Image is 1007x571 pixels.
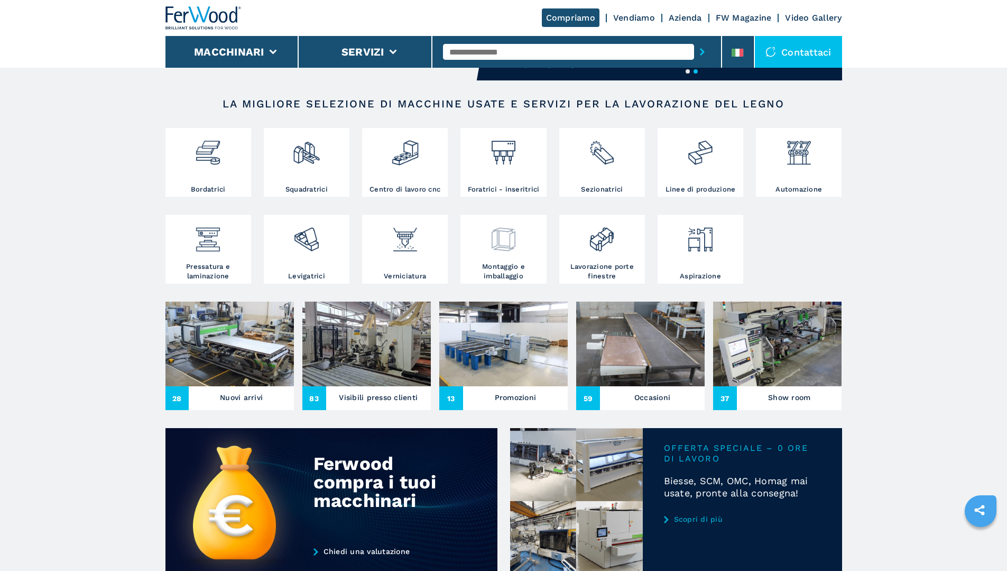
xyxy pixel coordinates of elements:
div: Contattaci [755,36,842,68]
a: Squadratrici [264,128,349,197]
h3: Foratrici - inseritrici [468,185,540,194]
span: 13 [439,386,463,410]
h3: Nuovi arrivi [220,390,263,405]
img: Visibili presso clienti [302,302,431,386]
a: Sezionatrici [559,128,645,197]
span: 59 [576,386,600,410]
img: Ferwood [165,6,242,30]
h3: Lavorazione porte finestre [562,262,642,281]
img: squadratrici_2.png [292,131,320,167]
h3: Sezionatrici [581,185,623,194]
a: Scopri di più [525,60,732,68]
h3: Aspirazione [680,271,721,281]
button: Macchinari [194,46,264,58]
a: Chiedi una valutazione [313,547,459,556]
h3: Visibili presso clienti [339,390,418,405]
a: Levigatrici [264,215,349,284]
a: Vendiamo [613,13,655,23]
h3: Occasioni [634,390,670,405]
a: Visibili presso clienti83Visibili presso clienti [302,302,431,410]
a: Aspirazione [658,215,743,284]
img: bordatrici_1.png [194,131,222,167]
a: Occasioni59Occasioni [576,302,705,410]
button: Servizi [341,46,384,58]
img: Promozioni [439,302,568,386]
span: 28 [165,386,189,410]
h3: Centro di lavoro cnc [369,185,440,194]
img: montaggio_imballaggio_2.png [489,217,518,253]
h2: LA MIGLIORE SELEZIONE DI MACCHINE USATE E SERVIZI PER LA LAVORAZIONE DEL LEGNO [199,97,808,110]
a: Automazione [756,128,842,197]
a: Linee di produzione [658,128,743,197]
button: 1 [686,69,690,74]
a: Foratrici - inseritrici [460,128,546,197]
h3: Montaggio e imballaggio [463,262,543,281]
h3: Bordatrici [191,185,226,194]
img: Contattaci [765,47,776,57]
a: Verniciatura [362,215,448,284]
a: Azienda [669,13,702,23]
h3: Automazione [775,185,822,194]
a: Centro di lavoro cnc [362,128,448,197]
img: Nuovi arrivi [165,302,294,386]
img: pressa-strettoia.png [194,217,222,253]
img: sezionatrici_2.png [588,131,616,167]
img: linee_di_produzione_2.png [686,131,714,167]
a: Video Gallery [785,13,842,23]
a: Pressatura e laminazione [165,215,251,284]
span: 37 [713,386,737,410]
button: 2 [694,69,698,74]
h3: Show room [768,390,810,405]
img: Occasioni [576,302,705,386]
img: Show room [713,302,842,386]
img: centro_di_lavoro_cnc_2.png [391,131,419,167]
h3: Levigatrici [288,271,325,281]
div: Ferwood compra i tuoi macchinari [313,455,451,510]
a: Compriamo [542,8,599,27]
img: levigatrici_2.png [292,217,320,253]
a: Nuovi arrivi28Nuovi arrivi [165,302,294,410]
h3: Linee di produzione [666,185,736,194]
img: aspirazione_1.png [686,217,714,253]
img: automazione.png [785,131,813,167]
a: sharethis [966,497,993,523]
a: Lavorazione porte finestre [559,215,645,284]
a: FW Magazine [716,13,772,23]
span: 83 [302,386,326,410]
a: Promozioni13Promozioni [439,302,568,410]
a: Show room37Show room [713,302,842,410]
h3: Squadratrici [285,185,328,194]
h3: Verniciatura [384,271,426,281]
img: verniciatura_1.png [391,217,419,253]
img: foratrici_inseritrici_2.png [489,131,518,167]
h3: Pressatura e laminazione [168,262,248,281]
h3: Promozioni [495,390,537,405]
img: lavorazione_porte_finestre_2.png [588,217,616,253]
button: submit-button [694,40,710,64]
iframe: Chat [962,523,999,563]
a: Montaggio e imballaggio [460,215,546,284]
a: Scopri di più [664,515,821,523]
a: Bordatrici [165,128,251,197]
